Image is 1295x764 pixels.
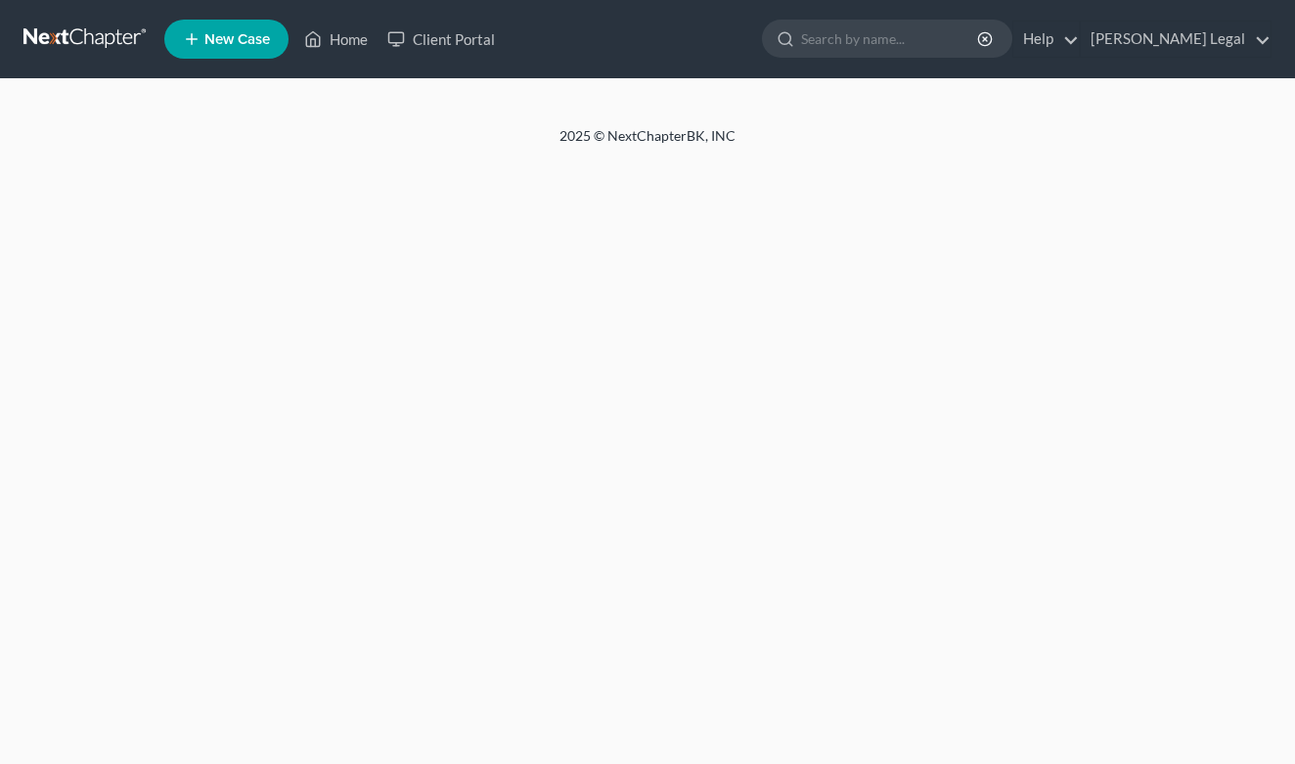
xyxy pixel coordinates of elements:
a: Home [294,22,378,57]
a: Client Portal [378,22,505,57]
input: Search by name... [801,21,980,57]
a: Help [1013,22,1079,57]
div: 2025 © NextChapterBK, INC [90,126,1205,161]
a: [PERSON_NAME] Legal [1081,22,1271,57]
span: New Case [204,32,270,47]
